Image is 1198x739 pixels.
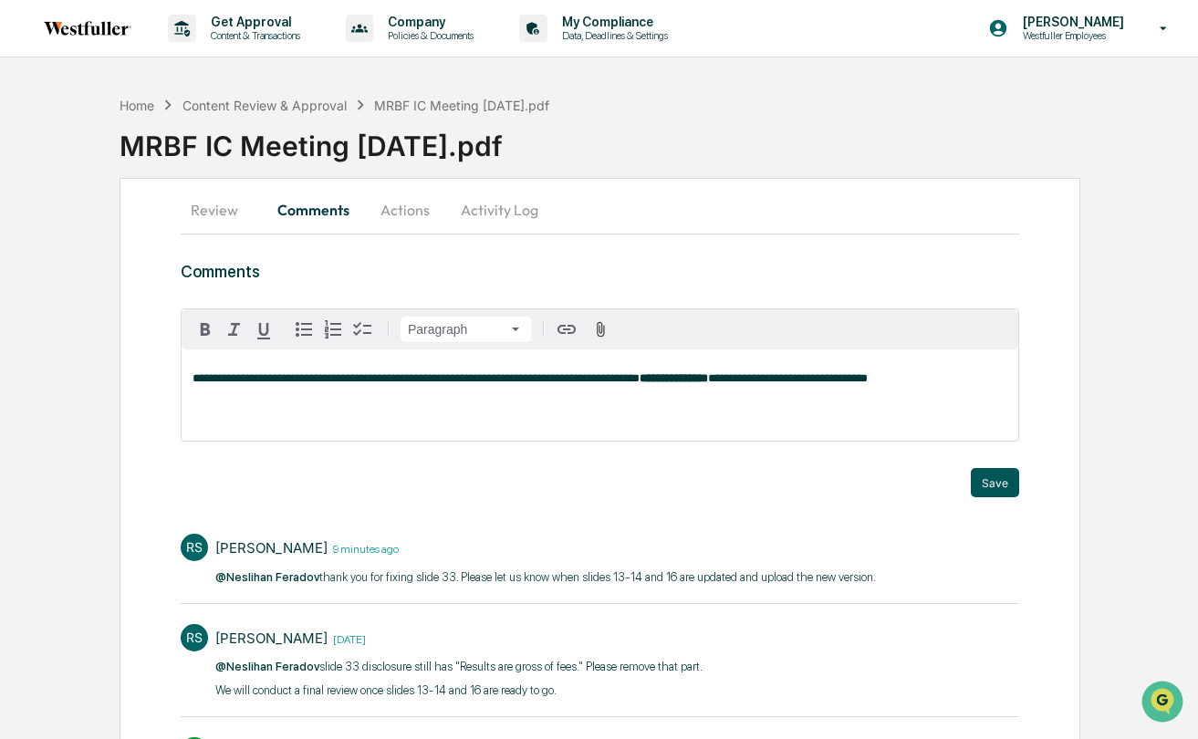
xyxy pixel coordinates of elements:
span: Pylon [182,309,221,323]
p: Policies & Documents [373,29,483,42]
button: Underline [249,315,278,344]
p: We will conduct a final review once slides 13-14 and 16 are ready to go. [215,682,703,700]
button: Review [181,188,263,232]
button: Activity Log [446,188,553,232]
p: How can we help? [18,38,332,68]
div: [PERSON_NAME] [215,630,328,647]
button: Attach files [585,317,617,342]
p: thank you for fixing slide 33. Please let us know when slides 13-14 and 16 are updated and upload... [215,568,876,587]
span: Data Lookup [36,265,115,283]
a: 🔎Data Lookup [11,257,122,290]
div: Start new chat [62,140,299,158]
a: Powered byPylon [129,308,221,323]
span: Attestations [151,230,226,248]
div: secondary tabs example [181,188,1019,232]
iframe: Open customer support [1140,679,1189,728]
span: Preclearance [36,230,118,248]
p: Content & Transactions [196,29,309,42]
p: [PERSON_NAME] [1008,15,1133,29]
span: @Neslihan Feradov [215,660,319,673]
div: Home [120,98,154,113]
p: My Compliance [547,15,677,29]
button: Start new chat [310,145,332,167]
div: We're available if you need us! [62,158,231,172]
button: Block type [401,317,532,342]
div: Content Review & Approval [182,98,347,113]
a: 🖐️Preclearance [11,223,125,255]
span: @Neslihan Feradov [215,570,319,584]
time: Wednesday, September 24, 2025 at 5:08:06 PM EDT [328,540,399,556]
button: Actions [364,188,446,232]
button: Comments [263,188,364,232]
p: Westfuller Employees [1008,29,1133,42]
div: [PERSON_NAME] [215,539,328,557]
div: MRBF IC Meeting [DATE].pdf [374,98,549,113]
a: 🗄️Attestations [125,223,234,255]
p: Get Approval [196,15,309,29]
p: Data, Deadlines & Settings [547,29,677,42]
div: RS [181,624,208,651]
div: MRBF IC Meeting [DATE].pdf [120,115,1198,162]
h3: Comments [181,262,1019,281]
div: 🔎 [18,266,33,281]
button: Save [971,468,1019,497]
p: Company [373,15,483,29]
time: Tuesday, September 23, 2025 at 4:56:05 PM EDT [328,630,366,646]
div: 🗄️ [132,232,147,246]
button: Bold [191,315,220,344]
p: slide 33 disclosure still has ​"Results are gross of fees." Please remove that part. [215,658,703,676]
div: 🖐️ [18,232,33,246]
div: RS [181,534,208,561]
img: logo [44,21,131,36]
button: Italic [220,315,249,344]
img: 1746055101610-c473b297-6a78-478c-a979-82029cc54cd1 [18,140,51,172]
